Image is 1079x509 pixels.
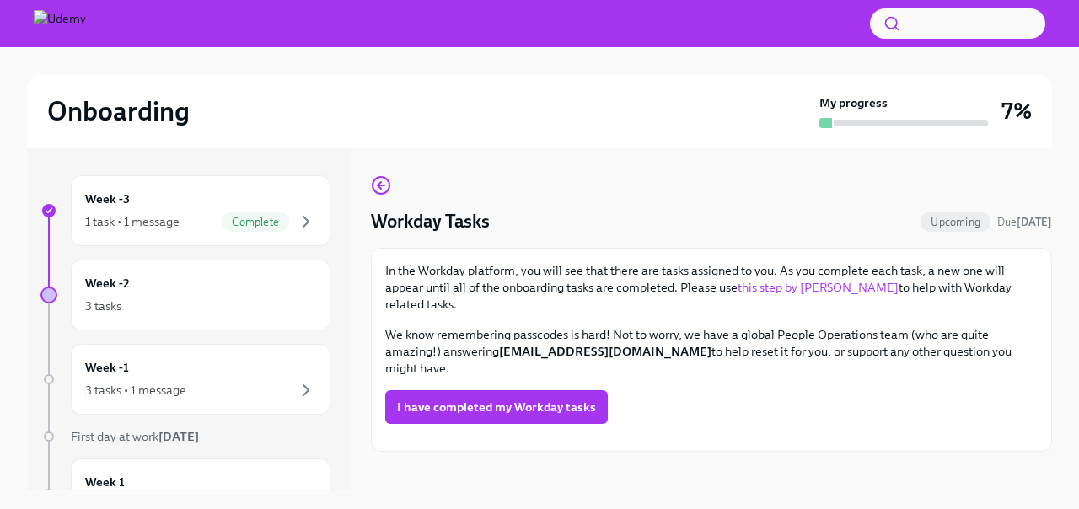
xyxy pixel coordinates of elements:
div: 3 tasks [85,297,121,314]
h4: Workday Tasks [371,209,490,234]
span: Due [997,216,1052,228]
a: Week -23 tasks [40,260,330,330]
img: Udemy [34,10,86,37]
div: 3 tasks • 1 message [85,382,186,399]
h6: Week -3 [85,190,130,208]
a: Week -31 task • 1 messageComplete [40,175,330,246]
h3: 7% [1001,96,1032,126]
strong: [DATE] [158,429,199,444]
h6: Week -2 [85,274,130,292]
h6: Week -1 [85,358,129,377]
h2: Onboarding [47,94,190,128]
a: First day at work[DATE] [40,428,330,445]
p: In the Workday platform, you will see that there are tasks assigned to you. As you complete each ... [385,262,1038,313]
span: First day at work [71,429,199,444]
a: this step by [PERSON_NAME] [738,280,899,295]
strong: My progress [819,94,888,111]
strong: [EMAIL_ADDRESS][DOMAIN_NAME] [499,344,711,359]
button: I have completed my Workday tasks [385,390,608,424]
p: We know remembering passcodes is hard! Not to worry, we have a global People Operations team (who... [385,326,1038,377]
strong: [DATE] [1017,216,1052,228]
span: Complete [222,216,289,228]
span: August 18th, 2025 10:00 [997,214,1052,230]
div: 1 task • 1 message [85,213,180,230]
a: Week -13 tasks • 1 message [40,344,330,415]
span: Upcoming [921,216,990,228]
h6: Week 1 [85,473,125,491]
span: I have completed my Workday tasks [397,399,596,415]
